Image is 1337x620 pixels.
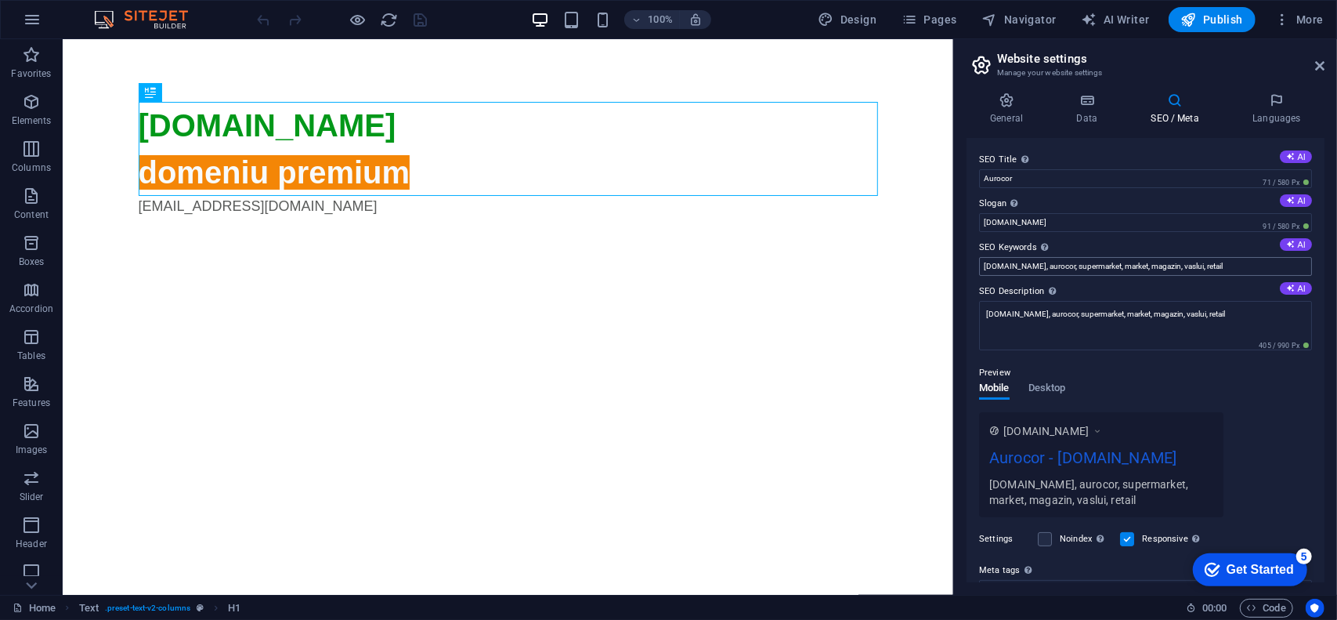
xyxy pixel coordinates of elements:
[349,10,367,29] button: Click here to leave preview mode and continue editing
[116,3,132,19] div: 5
[902,12,956,27] span: Pages
[46,17,114,31] div: Get Started
[979,383,1065,412] div: Preview
[1280,282,1312,295] button: SEO Description
[624,10,680,29] button: 100%
[1169,7,1256,32] button: Publish
[979,364,1010,383] p: Preview
[1306,599,1324,618] button: Usercentrics
[16,444,48,456] p: Images
[1186,599,1227,618] h6: Session time
[1229,92,1324,125] h4: Languages
[979,213,1312,232] input: Slogan...
[79,599,99,618] span: Click to select. Double-click to edit
[1028,379,1066,401] span: Desktop
[989,446,1213,477] div: Aurocor - [DOMAIN_NAME]
[12,114,52,127] p: Elements
[979,238,1312,257] label: SEO Keywords
[1280,150,1312,163] button: SEO Title
[381,11,399,29] i: Reload page
[812,7,884,32] div: Design (Ctrl+Alt+Y)
[1075,7,1156,32] button: AI Writer
[1280,238,1312,251] button: SEO Keywords
[9,303,53,315] p: Accordion
[16,538,47,550] p: Header
[1259,177,1312,188] span: 71 / 580 Px
[79,599,241,618] nav: breadcrumb
[979,194,1312,213] label: Slogan
[380,10,399,29] button: reload
[1053,92,1127,125] h4: Data
[1268,7,1330,32] button: More
[20,491,44,503] p: Slider
[895,7,963,32] button: Pages
[1202,599,1227,618] span: 00 00
[197,604,204,612] i: This element is a customizable preset
[1280,194,1312,207] button: Slogan
[1181,12,1243,27] span: Publish
[1142,530,1204,549] label: Responsive
[976,7,1063,32] button: Navigator
[13,599,56,618] a: Click to cancel selection. Double-click to open Pages
[648,10,673,29] h6: 100%
[967,92,1053,125] h4: General
[818,12,877,27] span: Design
[1127,92,1229,125] h4: SEO / Meta
[979,282,1312,301] label: SEO Description
[979,150,1312,169] label: SEO Title
[19,256,45,268] p: Boxes
[1259,221,1312,232] span: 91 / 580 Px
[1247,599,1286,618] span: Code
[105,599,190,618] span: . preset-text-v2-columns
[997,66,1293,80] h3: Manage your website settings
[14,208,49,221] p: Content
[1240,599,1293,618] button: Code
[982,12,1057,27] span: Navigator
[979,379,1010,401] span: Mobile
[979,530,1030,549] label: Settings
[812,7,884,32] button: Design
[1060,530,1111,549] label: Noindex
[688,13,703,27] i: On resize automatically adjust zoom level to fit chosen device.
[228,599,240,618] span: Click to select. Double-click to edit
[90,10,208,29] img: Editor Logo
[1003,423,1089,439] span: [DOMAIN_NAME]
[11,67,51,80] p: Favorites
[13,8,127,41] div: Get Started 5 items remaining, 0% complete
[12,161,51,174] p: Columns
[989,476,1213,508] div: [DOMAIN_NAME], aurocor, supermarket, market, magazin, vaslui, retail
[1082,12,1150,27] span: AI Writer
[997,52,1324,66] h2: Website settings
[1274,12,1324,27] span: More
[979,561,1312,580] label: Meta tags
[13,397,50,409] p: Features
[17,350,45,362] p: Tables
[1213,602,1216,614] span: :
[1256,340,1312,351] span: 405 / 990 Px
